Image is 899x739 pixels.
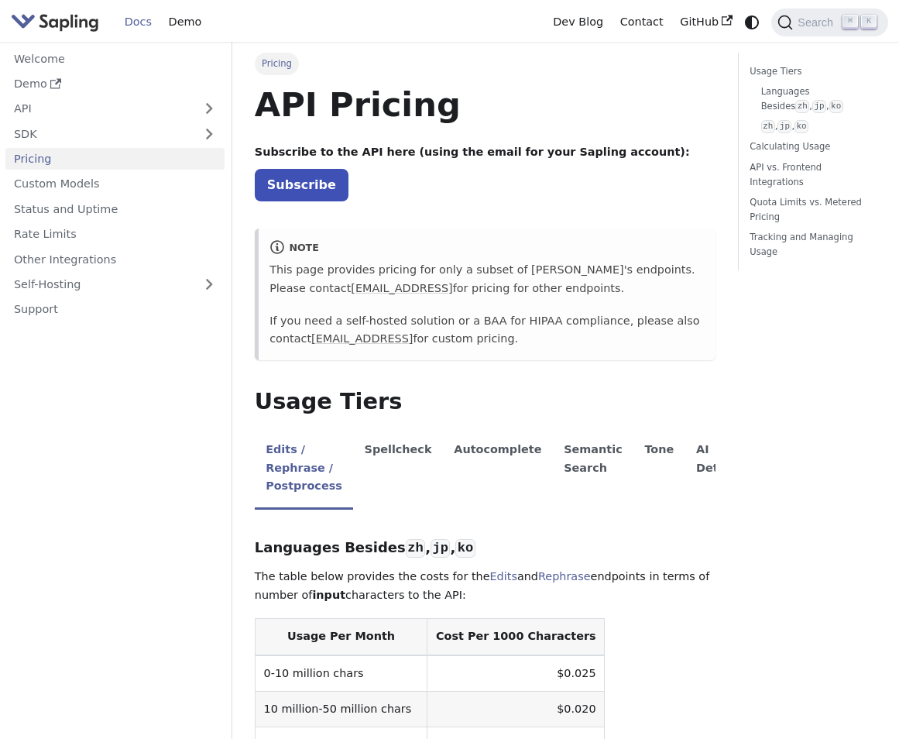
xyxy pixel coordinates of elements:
a: Rephrase [538,570,591,583]
a: [EMAIL_ADDRESS] [351,282,452,294]
button: Expand sidebar category 'API' [194,98,225,120]
a: zh,jp,ko [761,119,866,134]
td: 0-10 million chars [255,655,427,692]
span: Pricing [255,53,299,74]
a: Demo [160,10,210,34]
a: Custom Models [5,173,225,195]
a: API [5,98,194,120]
a: Dev Blog [544,10,611,34]
a: Edits [490,570,517,583]
strong: Subscribe to the API here (using the email for your Sapling account): [255,146,690,158]
code: jp [777,120,791,133]
a: Calculating Usage [750,139,871,154]
td: $0.025 [427,655,605,692]
a: Support [5,298,225,321]
a: Usage Tiers [750,64,871,79]
a: Docs [116,10,160,34]
li: AI Detector [685,430,763,510]
h3: Languages Besides , , [255,539,715,557]
th: Usage Per Month [255,619,427,655]
code: ko [829,100,843,113]
code: ko [794,120,808,133]
div: note [269,239,705,258]
a: Self-Hosting [5,273,225,296]
a: Sapling.ai [11,11,105,33]
li: Semantic Search [553,430,633,510]
p: If you need a self-hosted solution or a BAA for HIPAA compliance, please also contact for custom ... [269,312,705,349]
a: Contact [612,10,672,34]
a: Rate Limits [5,223,225,246]
h2: Usage Tiers [255,388,715,416]
img: Sapling.ai [11,11,99,33]
a: Other Integrations [5,248,225,270]
code: ko [455,539,475,558]
p: The table below provides the costs for the and endpoints in terms of number of characters to the ... [255,568,715,605]
a: GitHub [671,10,740,34]
kbd: K [861,15,877,29]
nav: Breadcrumbs [255,53,715,74]
a: API vs. Frontend Integrations [750,160,871,190]
a: Demo [5,73,225,95]
button: Expand sidebar category 'SDK' [194,122,225,145]
p: This page provides pricing for only a subset of [PERSON_NAME]'s endpoints. Please contact for pri... [269,261,705,298]
li: Spellcheck [353,430,443,510]
code: jp [812,100,826,113]
a: SDK [5,122,194,145]
a: Tracking and Managing Usage [750,230,871,260]
a: Welcome [5,47,225,70]
li: Autocomplete [443,430,553,510]
span: Search [793,16,842,29]
button: Search (Command+K) [771,9,887,36]
td: $0.020 [427,692,605,727]
a: Subscribe [255,169,348,201]
li: Edits / Rephrase / Postprocess [255,430,353,510]
strong: input [312,589,345,601]
a: Quota Limits vs. Metered Pricing [750,195,871,225]
code: zh [761,120,775,133]
code: zh [795,100,809,113]
th: Cost Per 1000 Characters [427,619,605,655]
code: jp [431,539,450,558]
a: Pricing [5,148,225,170]
a: Languages Besideszh,jp,ko [761,84,866,114]
li: Tone [633,430,685,510]
h1: API Pricing [255,84,715,125]
button: Switch between dark and light mode (currently system mode) [741,11,763,33]
kbd: ⌘ [842,15,858,29]
td: 10 million-50 million chars [255,692,427,727]
a: [EMAIL_ADDRESS] [311,332,413,345]
code: zh [406,539,425,558]
a: Status and Uptime [5,198,225,220]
